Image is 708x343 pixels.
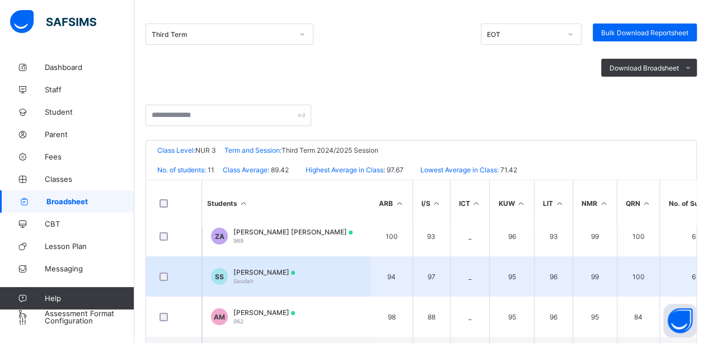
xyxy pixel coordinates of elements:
[45,286,134,295] span: Time Table
[499,166,517,174] span: 71.42
[534,216,573,256] td: 93
[489,216,534,256] td: 96
[472,199,481,208] i: Sort in Ascending Order
[370,256,412,297] td: 94
[489,256,534,297] td: 95
[202,180,370,226] th: Students
[489,180,534,226] th: KUW
[45,152,134,161] span: Fees
[450,180,490,226] th: ICT
[157,146,195,154] span: Class Level:
[195,146,216,154] span: NUR 3
[412,256,450,297] td: 97
[152,30,293,39] div: Third Term
[617,180,660,226] th: QRN
[45,130,134,139] span: Parent
[573,180,617,226] th: NMR
[233,278,254,284] span: Saudah
[534,297,573,337] td: 96
[599,199,608,208] i: Sort in Ascending Order
[450,256,490,297] td: _
[10,10,96,34] img: safsims
[385,166,404,174] span: 97.67
[370,180,412,226] th: ARB
[206,166,214,174] span: 11
[215,232,224,241] span: ZA
[370,297,412,337] td: 98
[233,318,243,325] span: 962
[239,199,248,208] i: Sort Ascending
[395,199,404,208] i: Sort in Ascending Order
[45,264,134,273] span: Messaging
[233,268,295,276] span: [PERSON_NAME]
[45,63,134,72] span: Dashboard
[573,256,617,297] td: 99
[573,216,617,256] td: 99
[45,107,134,116] span: Student
[233,228,353,236] span: [PERSON_NAME] [PERSON_NAME]
[617,256,660,297] td: 100
[555,199,564,208] i: Sort in Ascending Order
[45,219,134,228] span: CBT
[432,199,442,208] i: Sort in Ascending Order
[214,313,225,321] span: AM
[223,166,269,174] span: Class Average:
[224,146,282,154] span: Term and Session:
[45,316,134,325] span: Configuration
[534,256,573,297] td: 96
[412,216,450,256] td: 93
[642,199,651,208] i: Sort in Ascending Order
[412,180,450,226] th: I/S
[617,297,660,337] td: 84
[269,166,289,174] span: 89.42
[601,29,688,37] span: Bulk Download Reportsheet
[215,272,224,281] span: SS
[45,175,134,184] span: Classes
[450,297,490,337] td: _
[370,216,412,256] td: 100
[516,199,526,208] i: Sort in Ascending Order
[450,216,490,256] td: _
[157,166,206,174] span: No. of students:
[45,294,134,303] span: Help
[573,297,617,337] td: 95
[233,237,243,244] span: 969
[45,85,134,94] span: Staff
[489,297,534,337] td: 95
[609,64,679,72] span: Download Broadsheet
[663,304,697,337] button: Open asap
[534,180,573,226] th: LIT
[617,216,660,256] td: 100
[306,166,385,174] span: Highest Average in Class:
[45,242,134,251] span: Lesson Plan
[233,308,295,317] span: [PERSON_NAME]
[412,297,450,337] td: 88
[487,30,561,39] div: EOT
[420,166,499,174] span: Lowest Average in Class:
[46,197,134,206] span: Broadsheet
[282,146,378,154] span: Third Term 2024/2025 Session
